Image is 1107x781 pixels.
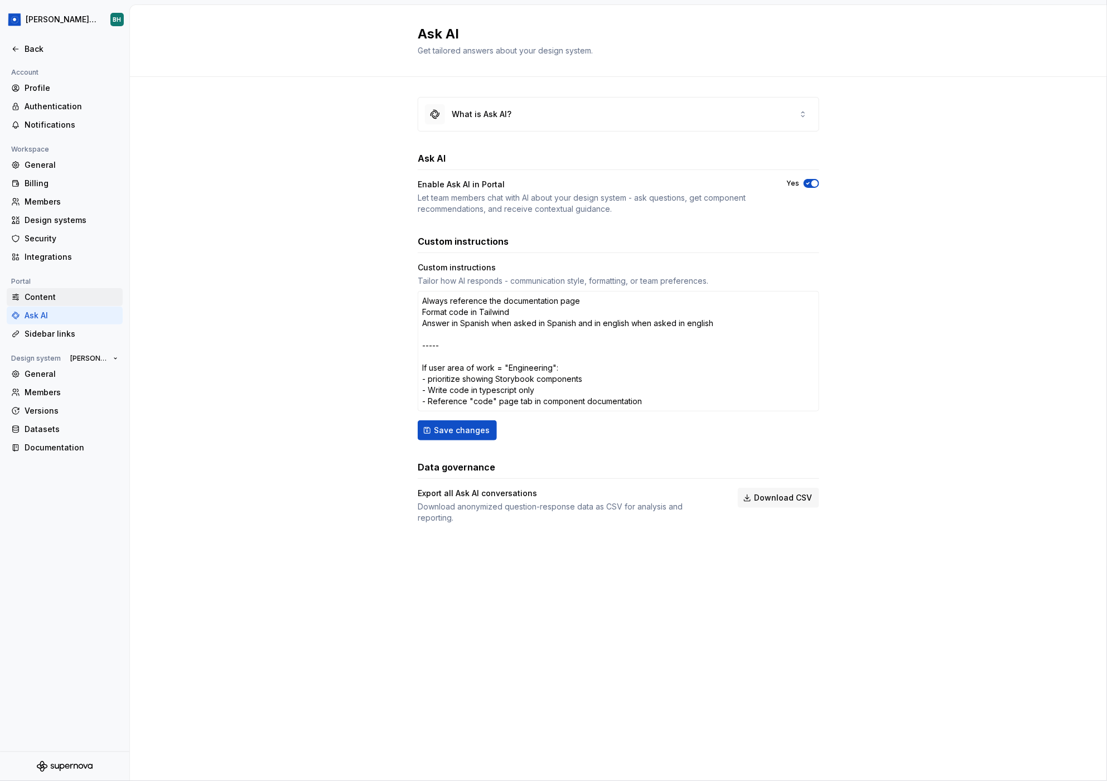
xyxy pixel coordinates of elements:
a: Members [7,384,123,401]
a: General [7,365,123,383]
div: Security [25,233,118,244]
h2: Ask AI [418,25,806,43]
a: Datasets [7,420,123,438]
div: Back [25,43,118,55]
div: Notifications [25,119,118,130]
div: BH [113,15,122,24]
button: Download CSV [738,488,819,508]
a: Security [7,230,123,248]
div: What is Ask AI? [452,109,511,120]
h3: Custom instructions [418,235,509,248]
div: Content [25,292,118,303]
button: [PERSON_NAME] Design SystemBH [2,7,127,32]
span: Get tailored answers about your design system. [418,46,593,55]
a: Members [7,193,123,211]
div: Download anonymized question-response data as CSV for analysis and reporting. [418,501,718,523]
svg: Supernova Logo [37,761,93,772]
div: Design systems [25,215,118,226]
a: Design systems [7,211,123,229]
div: Profile [25,83,118,94]
span: Download CSV [754,492,812,503]
div: Members [25,196,118,207]
div: Datasets [25,424,118,435]
a: Billing [7,174,123,192]
button: Save changes [418,420,497,440]
label: Yes [786,179,799,188]
a: General [7,156,123,174]
a: Profile [7,79,123,97]
div: Ask AI [25,310,118,321]
div: Let team members chat with AI about your design system - ask questions, get component recommendat... [418,192,766,215]
a: Back [7,40,123,58]
div: Sidebar links [25,328,118,339]
div: Design system [7,352,65,365]
span: Save changes [434,425,490,436]
span: [PERSON_NAME] Design System [70,354,109,363]
div: Export all Ask AI conversations [418,488,718,499]
a: Content [7,288,123,306]
div: Account [7,66,43,79]
h3: Ask AI [418,152,446,165]
div: Tailor how AI responds - communication style, formatting, or team preferences. [418,275,819,287]
div: Members [25,387,118,398]
textarea: Always reference the documentation page Format code in Tailwind Answer in Spanish when asked in S... [418,291,819,411]
div: Documentation [25,442,118,453]
div: Authentication [25,101,118,112]
div: General [25,159,118,171]
div: Integrations [25,251,118,263]
a: Documentation [7,439,123,457]
img: 049812b6-2877-400d-9dc9-987621144c16.png [8,13,21,26]
a: Notifications [7,116,123,134]
div: Versions [25,405,118,416]
a: Sidebar links [7,325,123,343]
a: Ask AI [7,307,123,324]
a: Authentication [7,98,123,115]
div: Portal [7,275,35,288]
h3: Data governance [418,460,495,474]
div: Billing [25,178,118,189]
div: Custom instructions [418,262,819,273]
div: Workspace [7,143,54,156]
a: Integrations [7,248,123,266]
div: General [25,368,118,380]
div: [PERSON_NAME] Design System [26,14,97,25]
div: Enable Ask AI in Portal [418,179,766,190]
a: Versions [7,402,123,420]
